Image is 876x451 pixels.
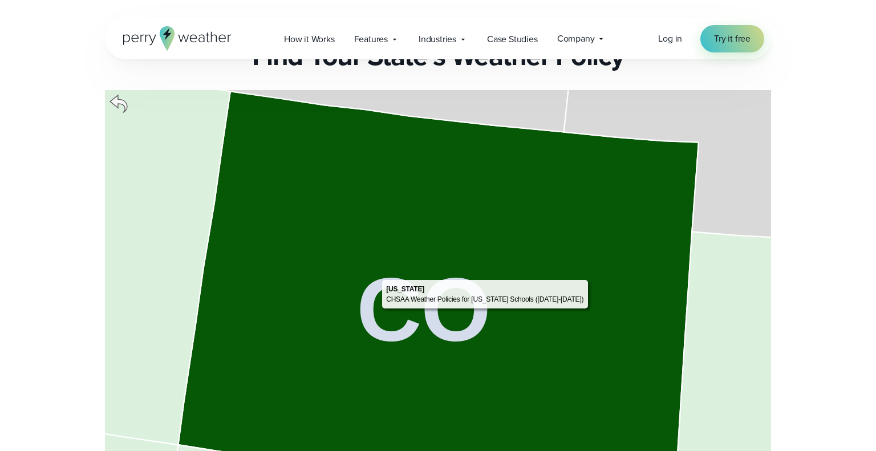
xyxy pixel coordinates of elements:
[357,259,491,360] tspan: CO
[354,32,388,46] span: Features
[700,25,764,52] a: Try it free
[386,284,424,294] div: [US_STATE]
[477,27,547,51] a: Case Studies
[252,40,624,72] h2: Find Your State’s Weather Policy
[557,32,595,46] span: Company
[284,32,335,46] span: How it Works
[274,27,344,51] a: How it Works
[714,32,751,46] span: Try it free
[386,294,583,304] div: CHSAA Weather Policies for [US_STATE] Schools ([DATE]-[DATE])
[487,32,538,46] span: Case Studies
[658,32,682,46] a: Log in
[658,32,682,45] span: Log in
[419,32,456,46] span: Industries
